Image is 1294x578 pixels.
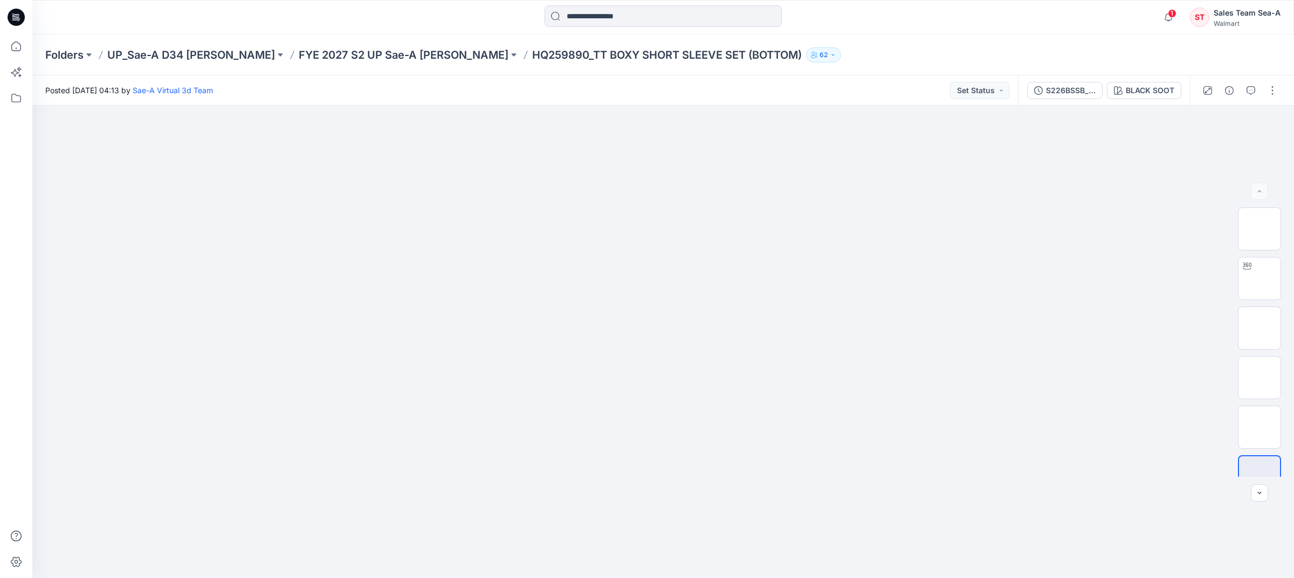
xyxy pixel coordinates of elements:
[1107,82,1181,99] button: BLACK SOOT
[45,47,84,62] a: Folders
[133,86,213,95] a: Sae-A Virtual 3d Team
[1221,82,1238,99] button: Details
[1168,9,1176,18] span: 1
[1190,8,1209,27] div: ST
[1214,6,1281,19] div: Sales Team Sea-A
[820,49,828,61] p: 62
[45,85,213,96] span: Posted [DATE] 04:13 by
[1126,85,1174,96] div: BLACK SOOT
[1214,19,1281,27] div: Walmart
[532,47,802,62] p: HQ259890_TT BOXY SHORT SLEEVE SET (BOTTOM)
[107,47,275,62] a: UP_Sae-A D34 [PERSON_NAME]
[1027,82,1103,99] button: S226BSSB_FULL COLORWAYS
[1046,85,1096,96] div: S226BSSB_FULL COLORWAYS
[299,47,508,62] a: FYE 2027 S2 UP Sae-A [PERSON_NAME]
[806,47,841,62] button: 62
